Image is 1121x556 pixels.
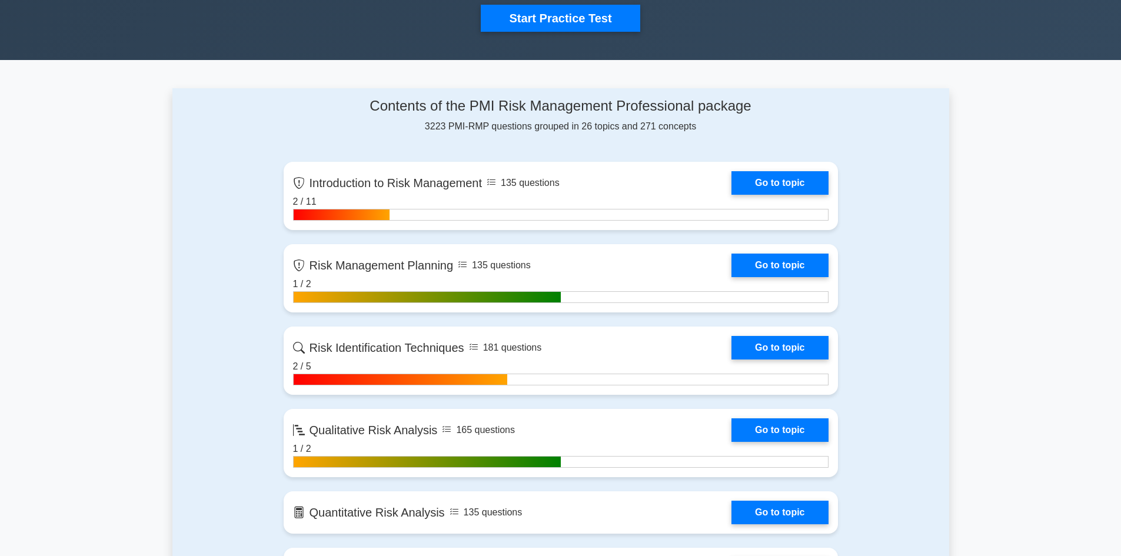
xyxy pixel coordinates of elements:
a: Go to topic [731,418,828,442]
a: Go to topic [731,171,828,195]
div: 3223 PMI-RMP questions grouped in 26 topics and 271 concepts [284,98,838,134]
button: Start Practice Test [481,5,640,32]
a: Go to topic [731,254,828,277]
h4: Contents of the PMI Risk Management Professional package [284,98,838,115]
a: Go to topic [731,336,828,359]
a: Go to topic [731,501,828,524]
